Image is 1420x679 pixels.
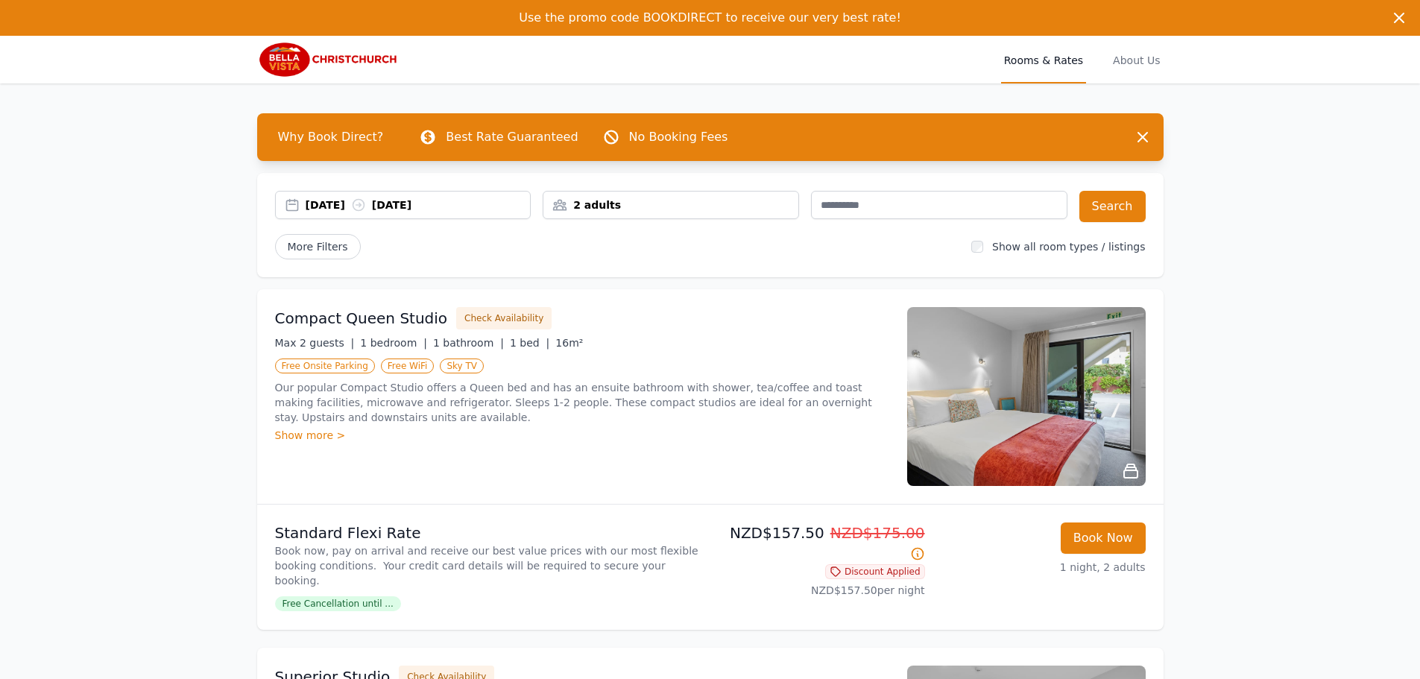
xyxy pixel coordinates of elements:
[275,380,889,425] p: Our popular Compact Studio offers a Queen bed and has an ensuite bathroom with shower, tea/coffee...
[825,564,925,579] span: Discount Applied
[275,359,375,373] span: Free Onsite Parking
[1079,191,1146,222] button: Search
[510,337,549,349] span: 1 bed |
[275,543,704,588] p: Book now, pay on arrival and receive our best value prices with our most flexible booking conditi...
[266,122,396,152] span: Why Book Direct?
[440,359,484,373] span: Sky TV
[519,10,901,25] span: Use the promo code BOOKDIRECT to receive our very best rate!
[446,128,578,146] p: Best Rate Guaranteed
[275,308,448,329] h3: Compact Queen Studio
[543,198,798,212] div: 2 adults
[456,307,552,329] button: Check Availability
[1110,36,1163,83] a: About Us
[275,596,401,611] span: Free Cancellation until ...
[629,128,728,146] p: No Booking Fees
[257,42,401,78] img: Bella Vista Christchurch
[830,524,925,542] span: NZD$175.00
[992,241,1145,253] label: Show all room types / listings
[716,522,925,564] p: NZD$157.50
[555,337,583,349] span: 16m²
[360,337,427,349] span: 1 bedroom |
[275,234,361,259] span: More Filters
[275,337,355,349] span: Max 2 guests |
[275,428,889,443] div: Show more >
[937,560,1146,575] p: 1 night, 2 adults
[1001,36,1086,83] a: Rooms & Rates
[306,198,531,212] div: [DATE] [DATE]
[433,337,504,349] span: 1 bathroom |
[275,522,704,543] p: Standard Flexi Rate
[381,359,435,373] span: Free WiFi
[1061,522,1146,554] button: Book Now
[716,583,925,598] p: NZD$157.50 per night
